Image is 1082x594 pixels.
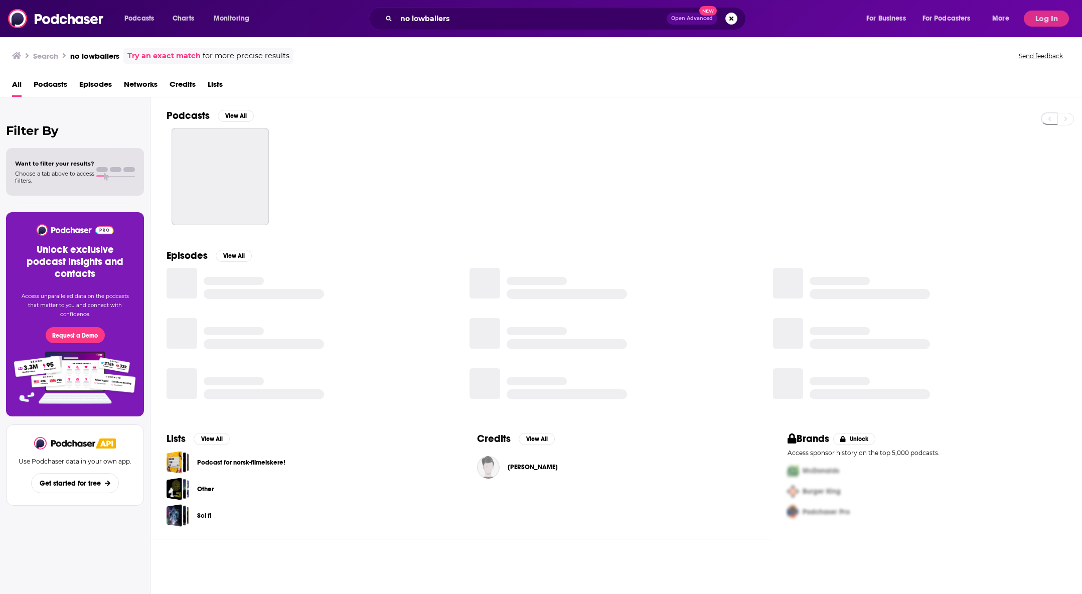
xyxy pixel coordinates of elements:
button: Log In [1024,11,1069,27]
img: Third Pro Logo [784,502,803,522]
button: View All [519,433,555,445]
button: open menu [985,11,1022,27]
span: For Podcasters [922,12,971,26]
h2: Podcasts [167,109,210,122]
a: Sci fi [197,510,211,521]
a: Try an exact match [127,50,201,62]
button: Request a Demo [46,327,105,343]
a: Networks [124,76,158,97]
button: Allen ForknerAllen Forkner [477,451,755,483]
span: Open Advanced [671,16,713,21]
div: Search podcasts, credits, & more... [378,7,755,30]
span: McDonalds [803,467,839,475]
span: Podcasts [124,12,154,26]
img: Podchaser - Follow, Share and Rate Podcasts [34,437,96,450]
button: open menu [117,11,167,27]
button: open menu [859,11,918,27]
h2: Episodes [167,249,208,262]
img: First Pro Logo [784,461,803,481]
span: Choose a tab above to access filters. [15,170,94,184]
img: Podchaser - Follow, Share and Rate Podcasts [8,9,104,28]
a: EpisodesView All [167,249,252,262]
a: Lists [208,76,223,97]
a: PodcastsView All [167,109,254,122]
h2: Filter By [6,123,144,138]
p: Access sponsor history on the top 5,000 podcasts. [788,449,1066,457]
span: Monitoring [214,12,249,26]
h2: Brands [788,432,829,445]
button: View All [218,110,254,122]
img: Pro Features [11,351,139,404]
span: [PERSON_NAME] [508,463,558,471]
a: All [12,76,22,97]
button: Unlock [833,433,876,445]
input: Search podcasts, credits, & more... [396,11,667,27]
a: CreditsView All [477,432,555,445]
h3: Search [33,51,58,61]
p: Access unparalleled data on the podcasts that matter to you and connect with confidence. [18,292,132,319]
a: Credits [170,76,196,97]
img: Allen Forkner [477,456,500,479]
button: View All [216,250,252,262]
span: For Business [866,12,906,26]
button: open menu [916,11,985,27]
a: ListsView All [167,432,230,445]
a: Podcast for norsk-filmelskere! [197,457,285,468]
img: Podchaser API banner [96,438,116,449]
a: Charts [166,11,200,27]
span: Get started for free [40,479,101,488]
h2: Lists [167,432,186,445]
p: Use Podchaser data in your own app. [19,458,131,465]
a: Other [167,478,189,500]
img: Podchaser - Follow, Share and Rate Podcasts [36,224,114,236]
a: Podcast for norsk-filmelskere! [167,451,189,474]
a: Other [197,484,214,495]
a: Podcasts [34,76,67,97]
button: View All [194,433,230,445]
button: Open AdvancedNew [667,13,717,25]
a: Sci fi [167,504,189,527]
span: for more precise results [203,50,289,62]
h3: no lowballers [70,51,119,61]
button: open menu [207,11,262,27]
h2: Credits [477,432,511,445]
span: Burger King [803,487,841,496]
span: New [699,6,717,16]
a: Allen Forkner [508,463,558,471]
span: More [992,12,1009,26]
img: Second Pro Logo [784,481,803,502]
a: Episodes [79,76,112,97]
span: Charts [173,12,194,26]
span: Want to filter your results? [15,160,94,167]
h3: Unlock exclusive podcast insights and contacts [18,244,132,280]
button: Send feedback [1016,52,1066,60]
span: Podchaser Pro [803,508,850,516]
button: Get started for free [31,473,119,493]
